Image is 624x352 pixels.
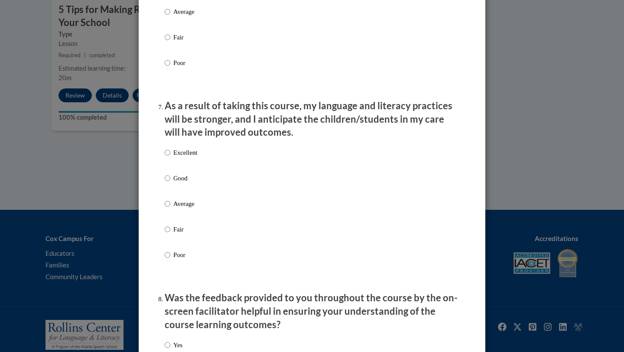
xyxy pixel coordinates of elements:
[173,33,197,42] p: Fair
[173,173,197,183] p: Good
[173,225,197,234] p: Fair
[173,148,197,157] p: Excellent
[165,340,170,350] input: Yes
[165,199,170,209] input: Average
[165,225,170,234] input: Fair
[165,99,459,139] p: As a result of taking this course, my language and literacy practices will be stronger, and I ant...
[165,173,170,183] input: Good
[165,7,170,16] input: Average
[173,7,197,16] p: Average
[165,148,170,157] input: Excellent
[165,291,459,331] p: Was the feedback provided to you throughout the course by the on-screen facilitator helpful in en...
[173,250,197,260] p: Poor
[173,199,197,209] p: Average
[165,33,170,42] input: Fair
[165,250,170,260] input: Poor
[165,58,170,68] input: Poor
[173,340,182,350] p: Yes
[173,58,197,68] p: Poor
